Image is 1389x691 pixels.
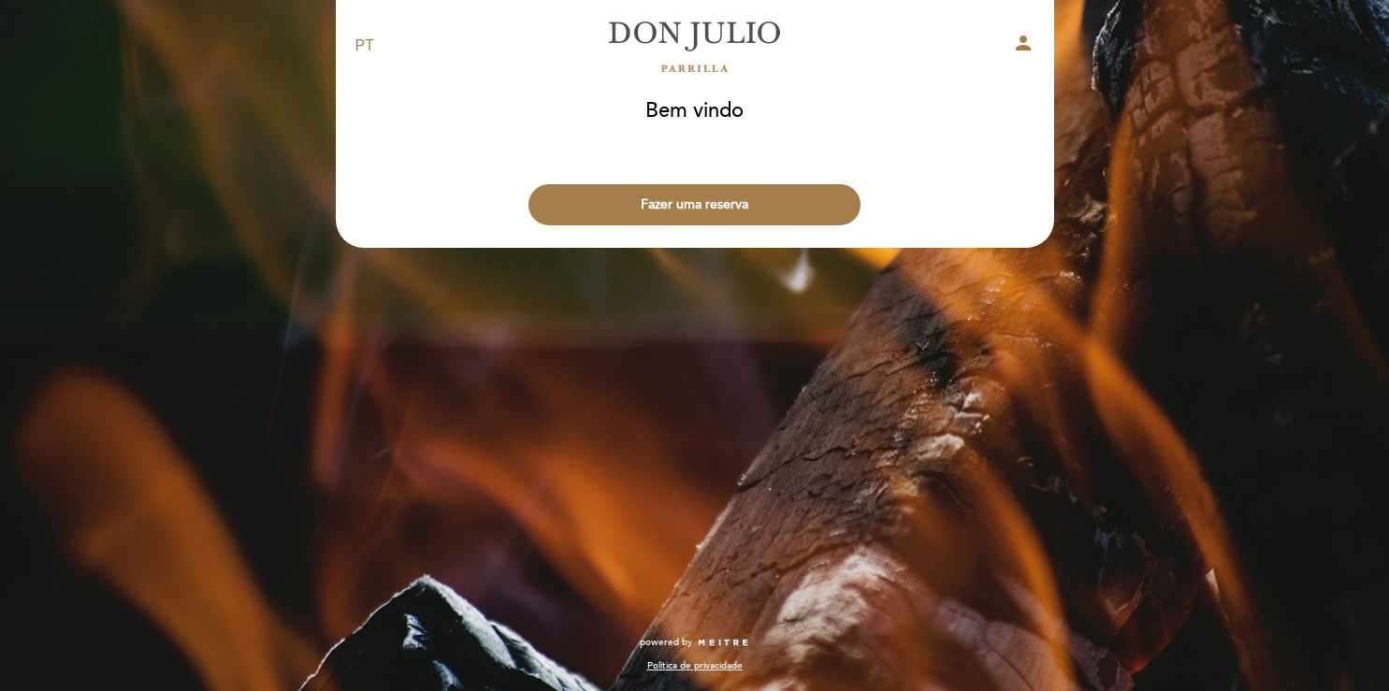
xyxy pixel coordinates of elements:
[647,659,743,672] a: Política de privacidade
[640,636,692,649] span: powered by
[1012,32,1035,54] i: person
[528,184,861,225] button: Fazer uma reserva
[578,21,812,72] a: [PERSON_NAME]
[645,100,744,122] h1: Bem vindo
[697,639,750,648] img: MEITRE
[640,636,750,649] a: powered by
[1012,32,1035,61] button: person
